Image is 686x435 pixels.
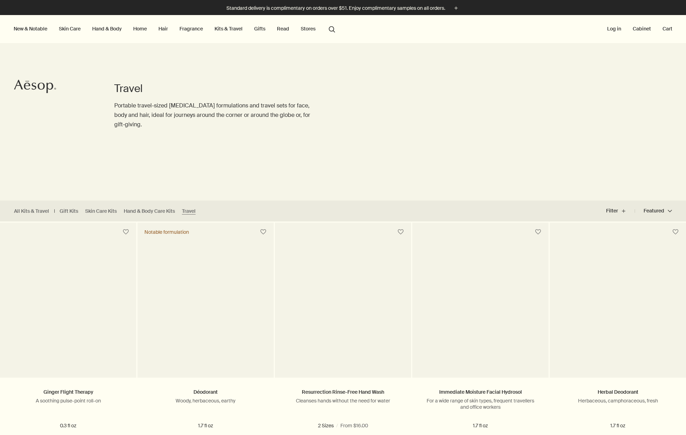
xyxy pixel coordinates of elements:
span: 1.6 fl oz [318,422,337,429]
a: Cabinet [631,24,652,33]
a: Hair [157,24,169,33]
a: Kits & Travel [213,24,244,33]
span: 16.9 fl oz [350,422,373,429]
button: Save to cabinet [257,226,270,238]
a: Hand & Body [91,24,123,33]
a: Immediate Moisture Facial Hydrosol [439,389,522,395]
button: Filter [606,203,635,219]
button: Standard delivery is complimentary on orders over $51. Enjoy complimentary samples on all orders. [226,4,460,12]
button: Save to cabinet [532,226,544,238]
div: Notable formulation [144,229,189,235]
svg: Aesop [14,79,56,93]
a: Hand & Body Care Kits [124,208,175,215]
a: Gift Kits [60,208,78,215]
p: Standard delivery is complimentary on orders over $51. Enjoy complimentary samples on all orders. [226,5,445,12]
a: Herbal Deodorant [598,389,638,395]
button: Cart [661,24,674,33]
a: All Kits & Travel [14,208,49,215]
p: Woody, herbaceous, earthy [148,398,263,404]
p: Portable travel-sized [MEDICAL_DATA] formulations and travel sets for face, body and hair, ideal ... [114,101,315,129]
button: New & Notable [12,24,49,33]
p: For a wide range of skin types, frequent travellers and office workers [423,398,538,410]
nav: primary [12,15,338,43]
button: Featured [635,203,672,219]
a: Gifts [253,24,267,33]
a: Fragrance [178,24,204,33]
button: Open search [326,22,338,35]
a: Home [132,24,148,33]
a: Déodorant [193,389,218,395]
a: Resurrection Rinse-Free Hand Wash [302,389,384,395]
a: Aesop [12,78,58,97]
button: Save to cabinet [120,226,132,238]
button: Log in [606,24,623,33]
a: Ginger Flight Therapy [43,389,93,395]
button: Stores [299,24,317,33]
a: Read [276,24,291,33]
nav: supplementary [606,15,674,43]
h1: Travel [114,82,315,96]
p: Herbaceous, camphoraceous, fresh [560,398,675,404]
a: Skin Care Kits [85,208,117,215]
button: Save to cabinet [394,226,407,238]
a: Skin Care [57,24,82,33]
button: Save to cabinet [669,226,682,238]
p: A soothing pulse-point roll-on [11,398,126,404]
p: Cleanses hands without the need for water [285,398,401,404]
a: Travel [182,208,196,215]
